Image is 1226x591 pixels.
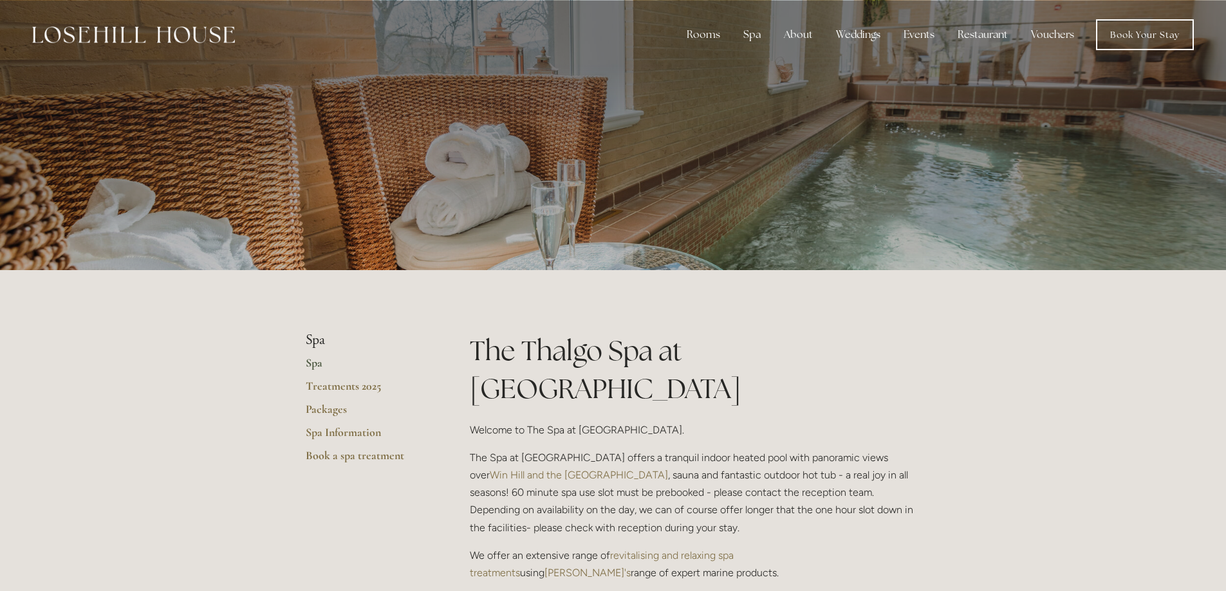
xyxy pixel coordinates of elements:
h1: The Thalgo Spa at [GEOGRAPHIC_DATA] [470,332,921,408]
a: [PERSON_NAME]'s [544,567,631,579]
div: Weddings [826,22,891,48]
a: Spa Information [306,425,429,448]
a: Win Hill and the [GEOGRAPHIC_DATA] [490,469,668,481]
div: Events [893,22,945,48]
li: Spa [306,332,429,349]
a: Packages [306,402,429,425]
a: Treatments 2025 [306,379,429,402]
div: Restaurant [947,22,1018,48]
p: We offer an extensive range of using range of expert marine products. [470,547,921,581]
div: Spa [733,22,771,48]
div: Rooms [676,22,730,48]
p: The Spa at [GEOGRAPHIC_DATA] offers a tranquil indoor heated pool with panoramic views over , sau... [470,449,921,536]
a: Book Your Stay [1096,19,1194,50]
img: Losehill House [32,26,235,43]
a: Spa [306,356,429,379]
a: Book a spa treatment [306,448,429,471]
p: Welcome to The Spa at [GEOGRAPHIC_DATA]. [470,421,921,439]
a: Vouchers [1021,22,1084,48]
div: About [774,22,823,48]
